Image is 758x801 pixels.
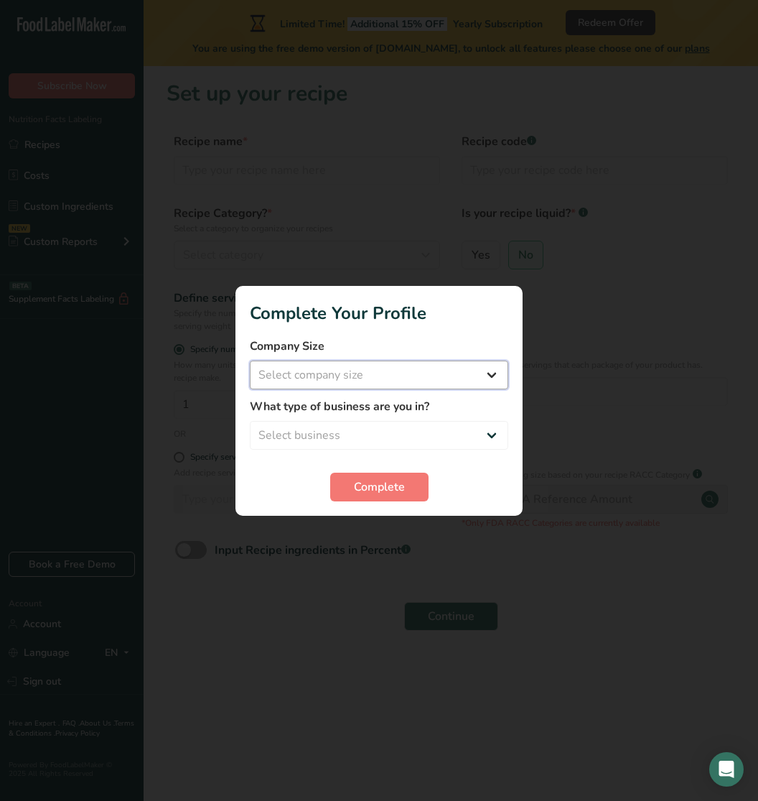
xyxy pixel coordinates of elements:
[354,478,405,496] span: Complete
[250,398,508,415] label: What type of business are you in?
[709,752,744,787] div: Open Intercom Messenger
[330,473,429,501] button: Complete
[250,338,508,355] label: Company Size
[250,300,508,326] h1: Complete Your Profile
